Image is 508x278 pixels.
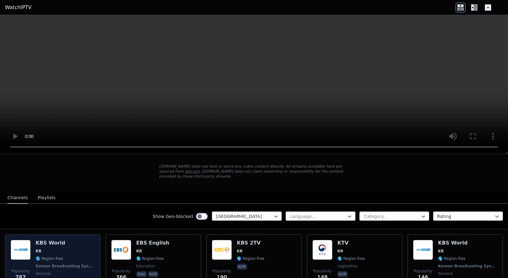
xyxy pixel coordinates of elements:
[136,264,155,269] span: education
[112,269,131,274] span: Popularity
[11,240,31,260] img: KBS World
[36,271,50,276] span: general
[237,249,243,254] span: KR
[212,269,231,274] span: Popularity
[136,271,147,277] p: eng
[148,271,158,277] p: kor
[185,169,200,174] a: iptv-org
[237,240,264,246] h6: KBS 2TV
[337,249,343,254] span: KR
[413,240,433,260] img: KBS World
[111,240,131,260] img: EBS English
[136,240,169,246] h6: EBS English
[136,249,142,254] span: KR
[36,264,94,269] span: Korean Broadcasting System
[159,164,349,179] p: [DOMAIN_NAME] does not host or serve any video content directly. All streams available here are s...
[337,264,357,269] span: legislative
[7,192,28,204] button: Channels
[38,192,56,204] button: Playlists
[5,4,32,11] a: WatchIPTV
[312,240,332,260] img: KTV
[36,249,42,254] span: KR
[152,213,193,220] label: Show Geo-blocked
[414,269,432,274] span: Popularity
[36,256,63,261] span: 🌎 Region-free
[337,271,348,277] p: kor
[438,249,444,254] span: KR
[337,240,365,246] h6: KTV
[237,264,247,270] p: kor
[337,256,365,261] span: 🌎 Region-free
[438,240,497,246] h6: KBS World
[438,264,496,269] span: Korean Broadcasting System
[237,256,264,261] span: 🌎 Region-free
[313,269,332,274] span: Popularity
[438,256,466,261] span: 🌎 Region-free
[11,269,30,274] span: Popularity
[136,256,164,261] span: 🌎 Region-free
[212,240,232,260] img: KBS 2TV
[438,271,453,276] span: general
[36,240,95,246] h6: KBS World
